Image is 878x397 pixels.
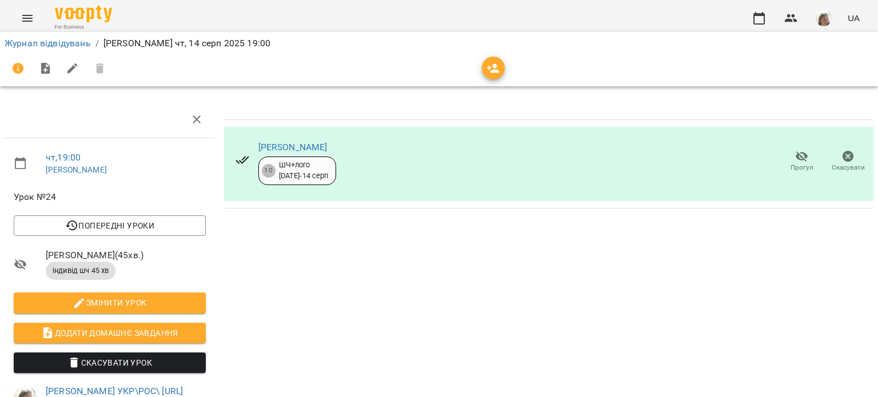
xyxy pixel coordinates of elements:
p: [PERSON_NAME] чт, 14 серп 2025 19:00 [103,37,270,50]
span: Додати домашнє завдання [23,326,197,340]
div: ШЧ+лого [DATE] - 14 серп [279,160,329,181]
span: Попередні уроки [23,219,197,232]
span: Прогул [791,163,813,173]
a: [PERSON_NAME] [46,165,107,174]
div: 10 [262,164,276,178]
span: Скасувати Урок [23,356,197,370]
a: чт , 19:00 [46,152,81,163]
li: / [95,37,99,50]
a: [PERSON_NAME] [258,142,328,153]
span: Урок №24 [14,190,206,204]
span: індивід шч 45 хв [46,266,115,276]
span: UA [848,12,860,24]
img: 4795d6aa07af88b41cce17a01eea78aa.jpg [816,10,832,26]
span: For Business [55,23,112,31]
img: Voopty Logo [55,6,112,22]
nav: breadcrumb [5,37,873,50]
button: Попередні уроки [14,215,206,236]
span: Скасувати [832,163,865,173]
button: Прогул [779,146,825,178]
button: Menu [14,5,41,32]
span: [PERSON_NAME] ( 45 хв. ) [46,248,206,262]
button: Додати домашнє завдання [14,323,206,343]
span: Змінити урок [23,296,197,310]
a: Журнал відвідувань [5,38,91,49]
button: Змінити урок [14,292,206,313]
button: Скасувати [825,146,871,178]
button: UA [843,7,864,29]
button: Скасувати Урок [14,352,206,373]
